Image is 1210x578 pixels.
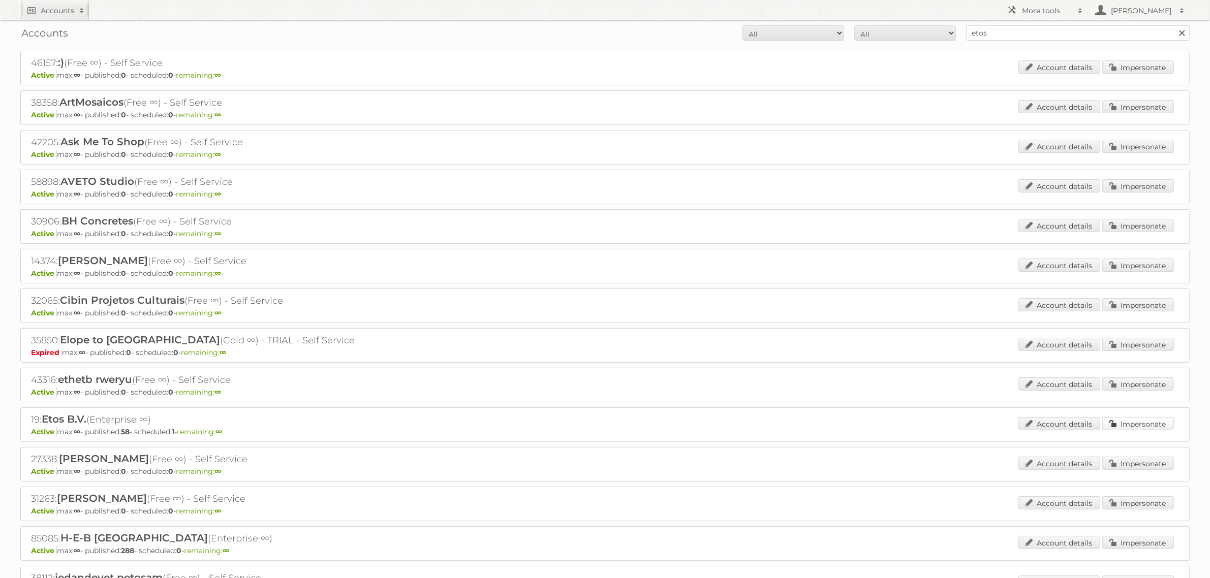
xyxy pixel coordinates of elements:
[121,110,126,119] strong: 0
[1102,417,1174,430] a: Impersonate
[74,467,80,476] strong: ∞
[214,229,221,238] strong: ∞
[176,229,221,238] span: remaining:
[176,189,221,199] span: remaining:
[172,427,174,436] strong: 1
[41,6,74,16] h2: Accounts
[31,413,387,426] h2: 19: (Enterprise ∞)
[31,71,1179,80] p: max: - published: - scheduled: -
[121,308,126,317] strong: 0
[74,189,80,199] strong: ∞
[220,348,226,357] strong: ∞
[31,96,387,109] h2: 38358: (Free ∞) - Self Service
[59,96,123,108] span: ArtMosaicos
[223,546,229,555] strong: ∞
[121,546,134,555] strong: 288
[215,427,222,436] strong: ∞
[42,413,86,425] span: Etos B.V.
[74,506,80,516] strong: ∞
[74,546,80,555] strong: ∞
[121,189,126,199] strong: 0
[168,269,173,278] strong: 0
[31,388,1179,397] p: max: - published: - scheduled: -
[31,492,387,505] h2: 31263: (Free ∞) - Self Service
[1018,536,1100,549] a: Account details
[121,150,126,159] strong: 0
[31,229,1179,238] p: max: - published: - scheduled: -
[1102,377,1174,391] a: Impersonate
[31,294,387,307] h2: 32065: (Free ∞) - Self Service
[31,71,57,80] span: Active
[1102,536,1174,549] a: Impersonate
[168,506,173,516] strong: 0
[121,269,126,278] strong: 0
[168,110,173,119] strong: 0
[1102,298,1174,311] a: Impersonate
[214,467,221,476] strong: ∞
[1018,179,1100,192] a: Account details
[58,56,64,69] span: :)
[214,189,221,199] strong: ∞
[31,373,387,387] h2: 43316: (Free ∞) - Self Service
[31,189,57,199] span: Active
[1018,60,1100,74] a: Account details
[60,175,134,187] span: AVETO Studio
[74,229,80,238] strong: ∞
[31,532,387,545] h2: 85085: (Enterprise ∞)
[31,427,1179,436] p: max: - published: - scheduled: -
[59,453,149,465] span: [PERSON_NAME]
[1102,496,1174,509] a: Impersonate
[214,308,221,317] strong: ∞
[176,269,221,278] span: remaining:
[31,506,57,516] span: Active
[176,308,221,317] span: remaining:
[31,388,57,397] span: Active
[214,388,221,397] strong: ∞
[60,334,220,346] span: Elope to [GEOGRAPHIC_DATA]
[31,56,387,70] h2: 46157: (Free ∞) - Self Service
[1108,6,1174,16] h2: [PERSON_NAME]
[126,348,131,357] strong: 0
[1102,140,1174,153] a: Impersonate
[214,110,221,119] strong: ∞
[168,388,173,397] strong: 0
[31,269,57,278] span: Active
[60,532,208,544] span: H-E-B [GEOGRAPHIC_DATA]
[121,467,126,476] strong: 0
[173,348,178,357] strong: 0
[31,110,1179,119] p: max: - published: - scheduled: -
[176,467,221,476] span: remaining:
[31,189,1179,199] p: max: - published: - scheduled: -
[31,348,1179,357] p: max: - published: - scheduled: -
[31,334,387,347] h2: 35850: (Gold ∞) - TRIAL - Self Service
[31,467,1179,476] p: max: - published: - scheduled: -
[31,546,1179,555] p: max: - published: - scheduled: -
[1018,377,1100,391] a: Account details
[31,348,62,357] span: Expired
[1102,100,1174,113] a: Impersonate
[168,189,173,199] strong: 0
[60,294,184,306] span: Cibin Projetos Culturais
[31,546,57,555] span: Active
[58,254,148,267] span: [PERSON_NAME]
[181,348,226,357] span: remaining:
[31,110,57,119] span: Active
[31,308,57,317] span: Active
[168,308,173,317] strong: 0
[31,136,387,149] h2: 42205: (Free ∞) - Self Service
[1102,179,1174,192] a: Impersonate
[1022,6,1073,16] h2: More tools
[176,546,181,555] strong: 0
[1018,219,1100,232] a: Account details
[176,71,221,80] span: remaining:
[31,215,387,228] h2: 30906: (Free ∞) - Self Service
[176,110,221,119] span: remaining:
[74,71,80,80] strong: ∞
[1018,338,1100,351] a: Account details
[177,427,222,436] span: remaining:
[176,150,221,159] span: remaining:
[31,150,57,159] span: Active
[121,427,130,436] strong: 58
[74,269,80,278] strong: ∞
[31,254,387,268] h2: 14374: (Free ∞) - Self Service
